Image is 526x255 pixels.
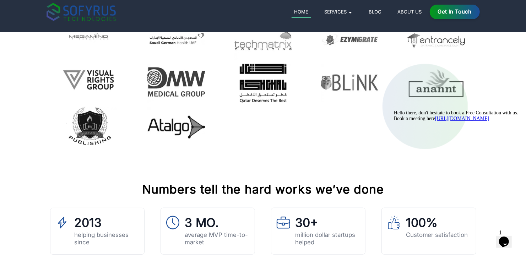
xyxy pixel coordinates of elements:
p: average MVP time-to-market [185,231,249,246]
img: megamind IT web solution [61,22,119,53]
img: Entrancely [407,22,465,60]
img: Software development Company [56,216,69,229]
h4: 30+ [295,216,360,229]
h4: 2013 [74,216,139,229]
p: Customer satisfaction [406,231,468,239]
img: Dmw [147,64,205,102]
a: [URL][DOMAIN_NAME] [44,9,98,14]
img: Software development Company [277,216,290,229]
img: Software development Company [387,216,401,229]
img: Ashghal [234,64,292,102]
h4: 3 MO. [185,216,249,229]
img: Atalgo [147,107,205,145]
img: Blink [321,64,379,102]
img: saudigerman health UAE [147,22,205,58]
iframe: chat widget [391,107,519,223]
a: Services 🞃 [322,7,356,16]
img: Visual Rights Group [61,64,119,96]
p: million dollar startups helped [295,231,360,246]
img: Software development Company [166,216,180,229]
img: Techmatrix [234,22,292,60]
img: Hataso [61,107,119,145]
a: Get in Touch [430,5,480,19]
a: About Us [395,7,424,16]
img: sofyrus [47,3,116,21]
iframe: chat widget [496,227,519,248]
h4: 100% [406,216,468,229]
h4: Numbers tell the hard works we’ve done [50,181,476,197]
p: helping businesses since [74,231,139,246]
div: Hello there, don't hesitate to book a Free Consultation with us.Book a meeting here[URL][DOMAIN_N... [3,3,131,14]
a: Home [292,7,311,18]
span: Hello there, don't hesitate to book a Free Consultation with us. Book a meeting here [3,3,127,14]
a: Blog [366,7,384,16]
img: Ezymigrate [321,22,379,60]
